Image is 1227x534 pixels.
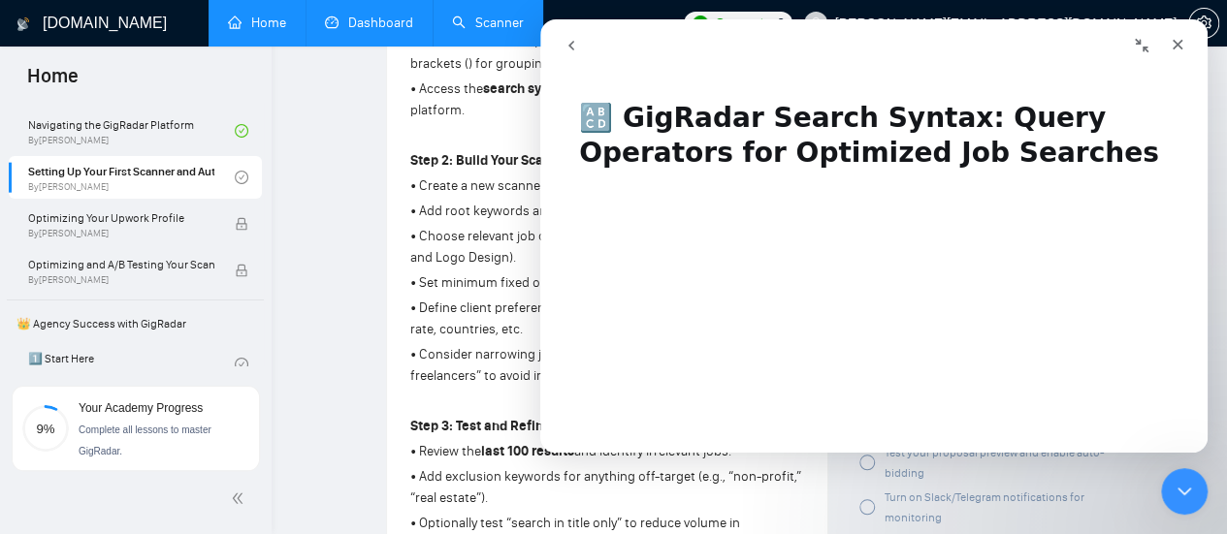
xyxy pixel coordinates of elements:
span: 0 [777,13,785,34]
a: setting [1188,16,1219,31]
span: check-circle [235,358,248,371]
span: By [PERSON_NAME] [28,228,214,239]
span: Optimizing Your Upwork Profile [28,208,214,228]
span: Optimizing and A/B Testing Your Scanner for Better Results [28,255,214,274]
span: check-circle [235,124,248,138]
span: 9% [22,422,69,434]
p: • You’ll learn to use * (wildcard), vertical slash | (OR), AND (space), brackets () for grouping,... [410,32,804,75]
iframe: To enrich screen reader interactions, please activate Accessibility in Grammarly extension settings [1161,468,1208,515]
p: • Consider narrowing jobs to “only agencies” or “non-exclusive freelancers” to avoid irrelevant l... [410,344,804,387]
img: upwork-logo.png [693,16,708,31]
span: check-circle [235,171,248,184]
p: • Create a new scanner (e.g., for logo design). [410,175,804,197]
strong: Step 2: Build Your Scanner [410,152,571,169]
span: double-left [231,488,250,508]
p: • Add root keywords and combine them using Boolean operators. [410,201,804,222]
a: dashboardDashboard [325,15,413,31]
span: lock [235,264,248,277]
span: Connects: [715,13,773,34]
a: Setting Up Your First Scanner and Auto-BidderBy[PERSON_NAME] [28,156,235,199]
strong: search syntax guide [483,80,606,97]
span: 👑 Agency Success with GigRadar [9,304,262,343]
button: setting [1188,8,1219,39]
span: lock [235,217,248,231]
a: Navigating the GigRadar PlatformBy[PERSON_NAME] [28,110,235,152]
strong: Step 3: Test and Refine Your Scanner [410,418,634,434]
p: • Add exclusion keywords for anything off-target (e.g., “non-profit,” “real estate”). [410,466,804,509]
span: Turn on Slack/Telegram notifications for monitoring [885,490,1084,524]
span: Complete all lessons to master GigRadar. [79,424,211,456]
span: Test your proposal preview and enable auto-bidding [885,446,1105,480]
p: • Review the and identify irrelevant jobs. [410,441,804,462]
p: • Define client preferences: verified payment, feedback rating, hire rate, countries, etc. [410,298,804,340]
p: • Access the via the Intercom button in the platform. [410,79,804,121]
span: user [809,16,823,30]
p: • Choose relevant job categories (e.g., Design & Creative > Branding and Logo Design). [410,226,804,268]
span: setting [1189,16,1218,31]
a: searchScanner [452,15,524,31]
strong: last 100 results [481,443,574,459]
a: 1️⃣ Start Here [28,343,235,386]
span: Your Academy Progress [79,401,203,415]
span: Home [12,62,94,103]
img: logo [16,9,30,40]
iframe: To enrich screen reader interactions, please activate Accessibility in Grammarly extension settings [540,19,1208,453]
p: • Set minimum fixed or hourly rates (e.g., $300+ fixed, $30+/hr). [410,272,804,294]
span: By [PERSON_NAME] [28,274,214,286]
a: homeHome [228,15,286,31]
